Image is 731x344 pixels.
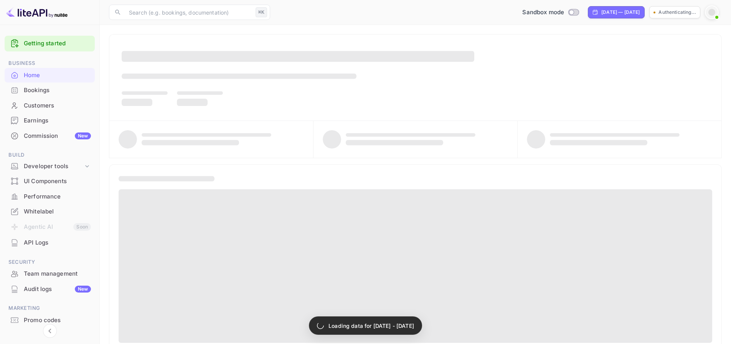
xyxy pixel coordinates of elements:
a: Customers [5,98,95,112]
div: Earnings [5,113,95,128]
span: Marketing [5,304,95,313]
div: Performance [24,192,91,201]
a: Audit logsNew [5,282,95,296]
span: Security [5,258,95,266]
div: New [75,286,91,293]
div: Team management [24,270,91,278]
div: UI Components [5,174,95,189]
a: Team management [5,266,95,281]
div: New [75,132,91,139]
div: Home [24,71,91,80]
a: Home [5,68,95,82]
a: Performance [5,189,95,203]
div: API Logs [24,238,91,247]
a: Bookings [5,83,95,97]
a: Promo codes [5,313,95,327]
div: Getting started [5,36,95,51]
input: Search (e.g. bookings, documentation) [124,5,252,20]
img: LiteAPI logo [6,6,68,18]
a: Getting started [24,39,91,48]
a: Whitelabel [5,204,95,218]
div: ⌘K [256,7,267,17]
div: Team management [5,266,95,281]
a: CommissionNew [5,129,95,143]
div: Performance [5,189,95,204]
a: API Logs [5,235,95,250]
span: Business [5,59,95,68]
p: Authenticating... [658,9,696,16]
div: Developer tools [5,160,95,173]
div: Earnings [24,116,91,125]
span: Build [5,151,95,159]
div: Whitelabel [24,207,91,216]
div: Bookings [24,86,91,95]
p: Loading data for [DATE] - [DATE] [328,322,414,330]
button: Collapse navigation [43,324,57,338]
div: Audit logsNew [5,282,95,297]
div: UI Components [24,177,91,186]
div: Promo codes [24,316,91,325]
div: [DATE] — [DATE] [601,9,640,16]
span: Sandbox mode [522,8,564,17]
div: Customers [24,101,91,110]
div: Bookings [5,83,95,98]
div: API Logs [5,235,95,250]
div: Audit logs [24,285,91,294]
div: Commission [24,132,91,141]
div: Developer tools [24,162,83,171]
div: Customers [5,98,95,113]
a: Earnings [5,113,95,127]
a: UI Components [5,174,95,188]
div: Switch to Production mode [519,8,582,17]
div: Promo codes [5,313,95,328]
div: Whitelabel [5,204,95,219]
div: Home [5,68,95,83]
